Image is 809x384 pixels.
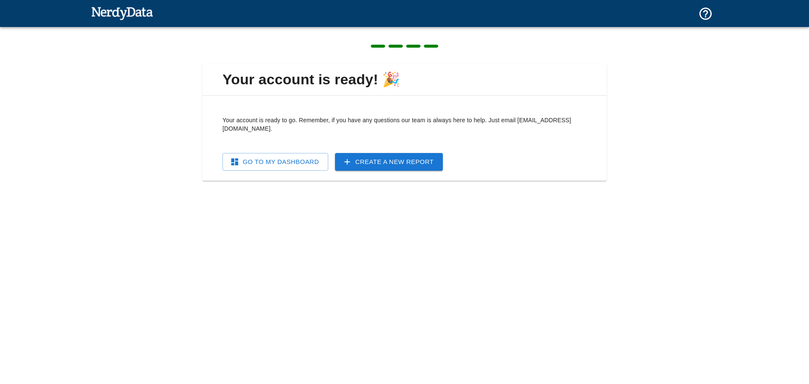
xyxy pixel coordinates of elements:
p: Your account is ready to go. Remember, if you have any questions our team is always here to help.... [222,116,587,133]
a: Go To My Dashboard [222,153,328,171]
img: NerdyData.com [91,5,153,21]
button: Support and Documentation [693,1,718,26]
span: Your account is ready! 🎉 [209,71,600,89]
a: Create a New Report [335,153,443,171]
